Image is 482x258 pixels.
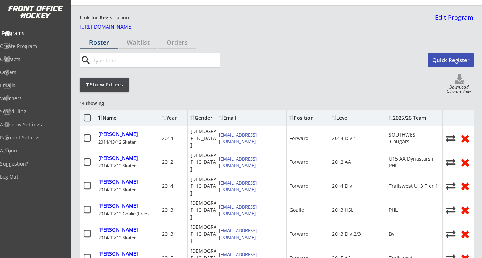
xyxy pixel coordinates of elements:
[428,53,474,67] button: Quick Register
[332,115,383,120] div: Level
[190,115,213,120] div: Gender
[158,39,196,46] div: Orders
[219,115,282,120] div: Email
[98,139,136,145] div: 2014/13/12 Skater
[98,186,136,193] div: 2014/13/12 Skater
[98,251,138,257] div: [PERSON_NAME]
[389,131,439,145] div: SOUTHWEST Cougars
[459,180,471,191] button: Remove from roster (no refund)
[98,234,136,241] div: 2014/13/12 Skater
[2,31,65,36] div: Programs
[98,162,136,169] div: 2014/13/12 Skater
[444,85,474,95] div: Download Current View
[80,100,130,106] div: 14 showing
[80,81,129,88] div: Show Filters
[432,14,474,26] a: Edit Program
[332,135,356,142] div: 2014 Div 1
[162,135,173,142] div: 2014
[445,74,474,85] button: Click to download full roster. Your browser settings may try to block it, check your security set...
[98,203,138,209] div: [PERSON_NAME]
[92,53,220,67] input: Type here...
[98,131,138,137] div: [PERSON_NAME]
[219,132,257,144] a: [EMAIL_ADDRESS][DOMAIN_NAME]
[389,230,394,238] div: Bv
[445,181,456,191] button: Move player
[289,115,326,120] div: Position
[219,204,257,216] a: [EMAIL_ADDRESS][DOMAIN_NAME]
[445,157,456,167] button: Move player
[332,230,361,238] div: 2013 Div 2/3
[80,39,118,46] div: Roster
[289,206,304,214] div: Goalie
[98,155,138,161] div: [PERSON_NAME]
[190,152,218,173] div: [DEMOGRAPHIC_DATA]
[98,179,138,185] div: [PERSON_NAME]
[98,227,138,233] div: [PERSON_NAME]
[459,204,471,215] button: Remove from roster (no refund)
[332,182,356,190] div: 2014 Div 1
[190,176,218,197] div: [DEMOGRAPHIC_DATA]
[162,158,173,166] div: 2012
[190,128,218,149] div: [DEMOGRAPHIC_DATA]
[80,24,150,32] a: [URL][DOMAIN_NAME]
[162,115,184,120] div: Year
[289,135,309,142] div: Forward
[289,182,309,190] div: Forward
[332,206,353,214] div: 2013 HSL
[219,227,257,240] a: [EMAIL_ADDRESS][DOMAIN_NAME]
[219,180,257,192] a: [EMAIL_ADDRESS][DOMAIN_NAME]
[332,158,351,166] div: 2012 AA
[190,199,218,220] div: [DEMOGRAPHIC_DATA]
[445,229,456,239] button: Move player
[98,210,149,217] div: 2014/13/12 Goalie (Free)
[119,39,157,46] div: Waitlist
[289,158,309,166] div: Forward
[219,156,257,168] a: [EMAIL_ADDRESS][DOMAIN_NAME]
[389,155,439,169] div: U15 AA Dynastars in PHL
[389,206,398,214] div: PHL
[459,228,471,239] button: Remove from roster (no refund)
[162,182,173,190] div: 2014
[445,133,456,143] button: Move player
[98,115,156,120] div: Name
[162,230,173,238] div: 2013
[80,55,92,66] button: search
[389,115,426,120] div: 2025/26 Team
[190,223,218,244] div: [DEMOGRAPHIC_DATA]
[459,157,471,168] button: Remove from roster (no refund)
[389,182,438,190] div: Trailswest U13 Tier 1
[80,14,132,22] div: Link for Registration:
[289,230,309,238] div: Forward
[162,206,173,214] div: 2013
[8,6,63,19] img: FOH%20White%20Logo%20Transparent.png
[459,133,471,144] button: Remove from roster (no refund)
[445,205,456,215] button: Move player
